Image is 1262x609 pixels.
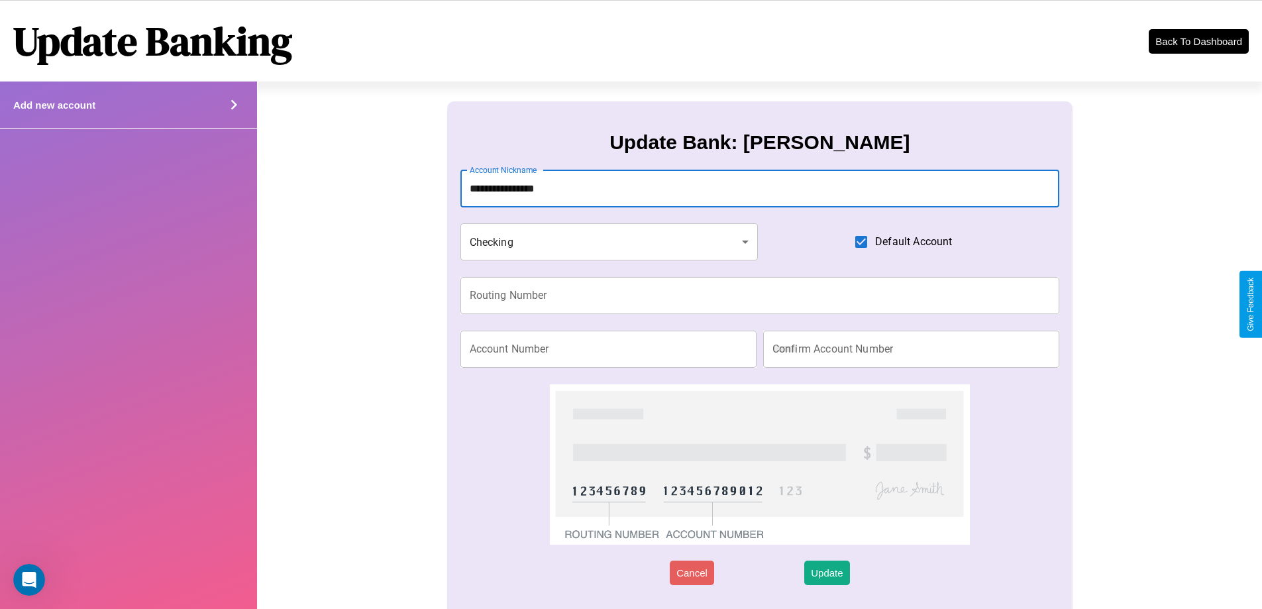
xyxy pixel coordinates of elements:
span: Default Account [875,234,952,250]
button: Cancel [670,561,714,585]
label: Account Nickname [470,164,537,176]
button: Update [804,561,849,585]
h1: Update Banking [13,14,292,68]
h3: Update Bank: [PERSON_NAME] [609,131,910,154]
div: Give Feedback [1246,278,1255,331]
button: Back To Dashboard [1149,29,1249,54]
div: Checking [460,223,759,260]
iframe: Intercom live chat [13,564,45,596]
h4: Add new account [13,99,95,111]
img: check [550,384,969,545]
